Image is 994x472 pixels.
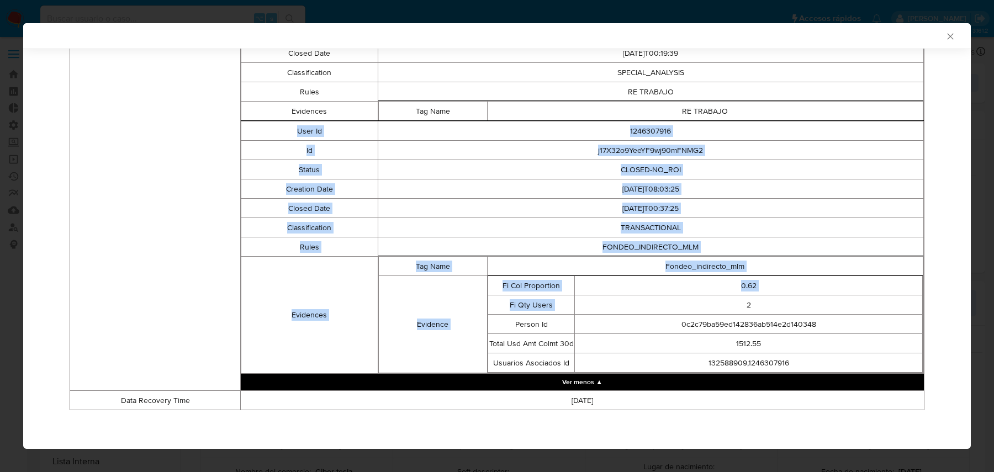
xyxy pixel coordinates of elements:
[487,102,923,121] td: RE TRABAJO
[241,257,378,374] td: Evidences
[378,82,924,102] td: RE TRABAJO
[378,257,487,276] td: Tag Name
[488,334,574,353] td: Total Usd Amt Colmt 30d
[241,374,924,390] button: Collapse array
[488,315,574,334] td: Person Id
[70,391,241,410] td: Data Recovery Time
[241,121,378,141] td: User Id
[241,141,378,160] td: Id
[378,179,924,199] td: [DATE]T08:03:25
[378,121,924,141] td: 1246307916
[575,276,923,295] td: 0.62
[378,63,924,82] td: SPECIAL_ANALYSIS
[378,44,924,63] td: [DATE]T00:19:39
[241,391,924,410] td: [DATE]
[945,31,955,41] button: Cerrar ventana
[488,276,574,295] td: Fi Col Proportion
[241,63,378,82] td: Classification
[241,102,378,121] td: Evidences
[378,102,487,121] td: Tag Name
[378,218,924,237] td: TRANSACTIONAL
[378,199,924,218] td: [DATE]T00:37:25
[488,353,574,373] td: Usuarios Asociados Id
[575,334,923,353] td: 1512.55
[487,257,923,276] td: Fondeo_indirecto_mlm
[241,237,378,257] td: Rules
[575,295,923,315] td: 2
[488,295,574,315] td: Fi Qty Users
[23,23,971,449] div: closure-recommendation-modal
[378,141,924,160] td: j17X32o9YeeYF9wj90mFNMG2
[378,160,924,179] td: CLOSED-NO_ROI
[241,82,378,102] td: Rules
[378,276,487,373] td: Evidence
[575,353,923,373] td: 132588909,1246307916
[575,315,923,334] td: 0c2c79ba59ed142836ab514e2d140348
[241,199,378,218] td: Closed Date
[378,237,924,257] td: FONDEO_INDIRECTO_MLM
[241,179,378,199] td: Creation Date
[241,160,378,179] td: Status
[241,44,378,63] td: Closed Date
[241,218,378,237] td: Classification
